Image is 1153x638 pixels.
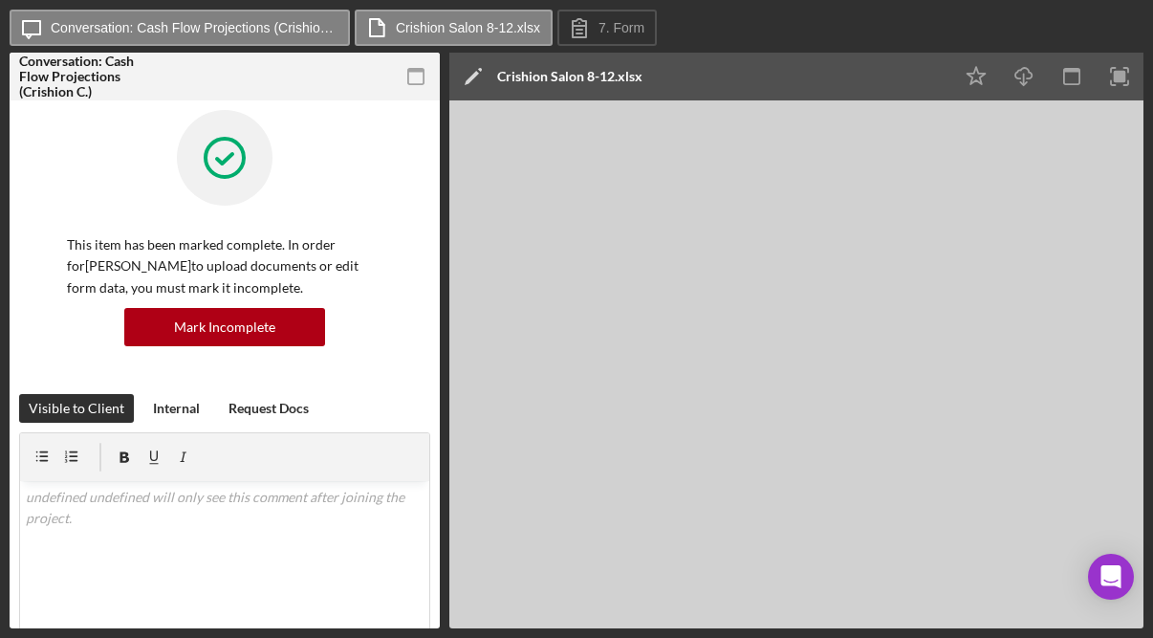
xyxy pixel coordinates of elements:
[19,54,153,99] div: Conversation: Cash Flow Projections (Crishion C.)
[557,10,657,46] button: 7. Form
[51,20,337,35] label: Conversation: Cash Flow Projections (Crishion C.)
[29,394,124,423] div: Visible to Client
[67,234,382,298] p: This item has been marked complete. In order for [PERSON_NAME] to upload documents or edit form d...
[355,10,553,46] button: Crishion Salon 8-12.xlsx
[10,10,350,46] button: Conversation: Cash Flow Projections (Crishion C.)
[396,20,540,35] label: Crishion Salon 8-12.xlsx
[219,394,318,423] button: Request Docs
[228,394,309,423] div: Request Docs
[143,394,209,423] button: Internal
[174,308,275,346] div: Mark Incomplete
[1088,554,1134,600] div: Open Intercom Messenger
[598,20,644,35] label: 7. Form
[124,308,325,346] button: Mark Incomplete
[19,394,134,423] button: Visible to Client
[153,394,200,423] div: Internal
[497,69,642,84] div: Crishion Salon 8-12.xlsx
[449,100,1143,628] iframe: Document Preview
